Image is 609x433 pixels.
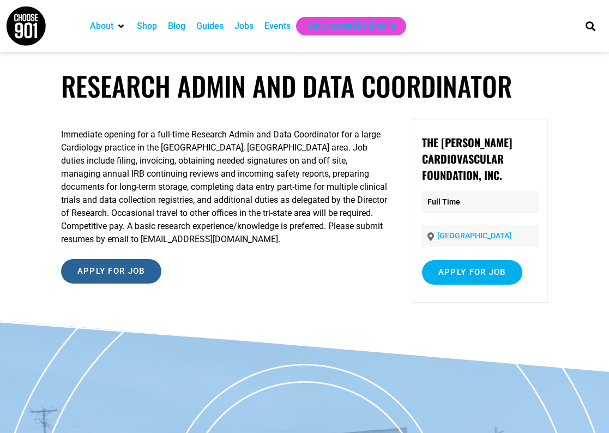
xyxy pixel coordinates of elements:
[85,17,131,35] div: About
[437,231,511,240] a: [GEOGRAPHIC_DATA]
[61,70,548,102] h1: Research Admin and Data Coordinator
[137,20,157,33] a: Shop
[61,259,161,284] input: Apply for job
[90,20,113,33] a: About
[307,20,395,33] a: Get Choose901 Emails
[422,260,522,285] input: Apply for job
[61,128,388,246] p: Immediate opening for a full-time Research Admin and Data Coordinator for a large Cardiology prac...
[85,17,569,35] nav: Main nav
[196,20,224,33] a: Guides
[264,20,291,33] a: Events
[422,134,512,183] strong: The [PERSON_NAME] Cardiovascular Foundation, Inc.
[422,191,539,213] p: Full Time
[582,17,600,35] div: Search
[168,20,185,33] a: Blog
[234,20,254,33] a: Jobs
